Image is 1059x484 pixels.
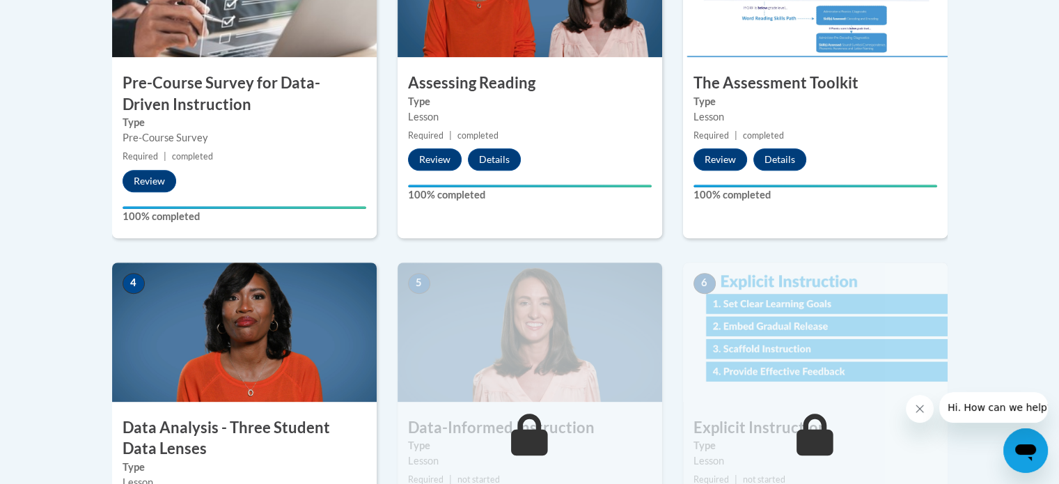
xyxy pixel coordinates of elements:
iframe: Message from company [939,392,1048,423]
div: Your progress [408,185,652,187]
div: Your progress [693,185,937,187]
h3: The Assessment Toolkit [683,72,948,94]
button: Review [693,148,747,171]
div: Lesson [408,109,652,125]
h3: Explicit Instruction [683,417,948,439]
span: 6 [693,273,716,294]
iframe: Close message [906,395,934,423]
span: | [164,151,166,162]
img: Course Image [683,263,948,402]
div: Pre-Course Survey [123,130,366,146]
img: Course Image [398,263,662,402]
label: Type [693,94,937,109]
label: Type [693,438,937,453]
iframe: Button to launch messaging window [1003,428,1048,473]
div: Lesson [408,453,652,469]
span: Required [693,130,729,141]
label: Type [408,438,652,453]
button: Review [123,170,176,192]
span: Hi. How can we help? [8,10,113,21]
button: Details [753,148,806,171]
label: Type [408,94,652,109]
h3: Assessing Reading [398,72,662,94]
span: completed [457,130,499,141]
h3: Data Analysis - Three Student Data Lenses [112,417,377,460]
span: | [735,130,737,141]
button: Details [468,148,521,171]
div: Lesson [693,453,937,469]
label: 100% completed [123,209,366,224]
span: completed [743,130,784,141]
div: Your progress [123,206,366,209]
span: Required [123,151,158,162]
div: Lesson [693,109,937,125]
label: 100% completed [693,187,937,203]
span: Required [408,130,444,141]
span: | [449,130,452,141]
h3: Pre-Course Survey for Data-Driven Instruction [112,72,377,116]
button: Review [408,148,462,171]
img: Course Image [112,263,377,402]
span: 4 [123,273,145,294]
span: 5 [408,273,430,294]
label: Type [123,460,366,475]
label: Type [123,115,366,130]
label: 100% completed [408,187,652,203]
h3: Data-Informed Instruction [398,417,662,439]
span: completed [172,151,213,162]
